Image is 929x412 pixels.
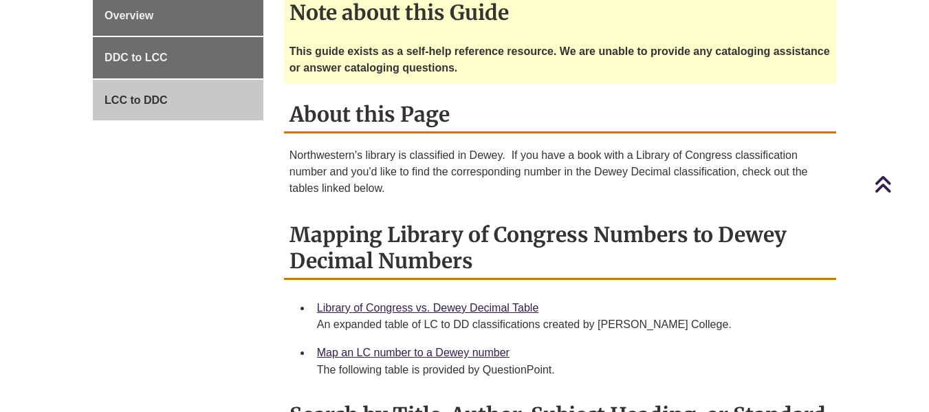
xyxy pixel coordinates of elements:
h2: About this Page [284,97,836,133]
a: DDC to LCC [93,37,263,78]
strong: This guide exists as a self-help reference resource. We are unable to provide any cataloging assi... [289,45,830,74]
p: Northwestern's library is classified in Dewey. If you have a book with a Library of Congress clas... [289,147,831,197]
h2: Mapping Library of Congress Numbers to Dewey Decimal Numbers [284,217,836,280]
span: DDC to LCC [105,52,168,63]
span: Overview [105,10,153,21]
a: Back to Top [874,175,926,193]
a: Library of Congress vs. Dewey Decimal Table [317,302,539,314]
div: The following table is provided by QuestionPoint. [317,362,825,378]
div: An expanded table of LC to DD classifications created by [PERSON_NAME] College. [317,316,825,333]
span: LCC to DDC [105,94,168,106]
a: LCC to DDC [93,80,263,121]
a: Map an LC number to a Dewey number [317,347,510,358]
